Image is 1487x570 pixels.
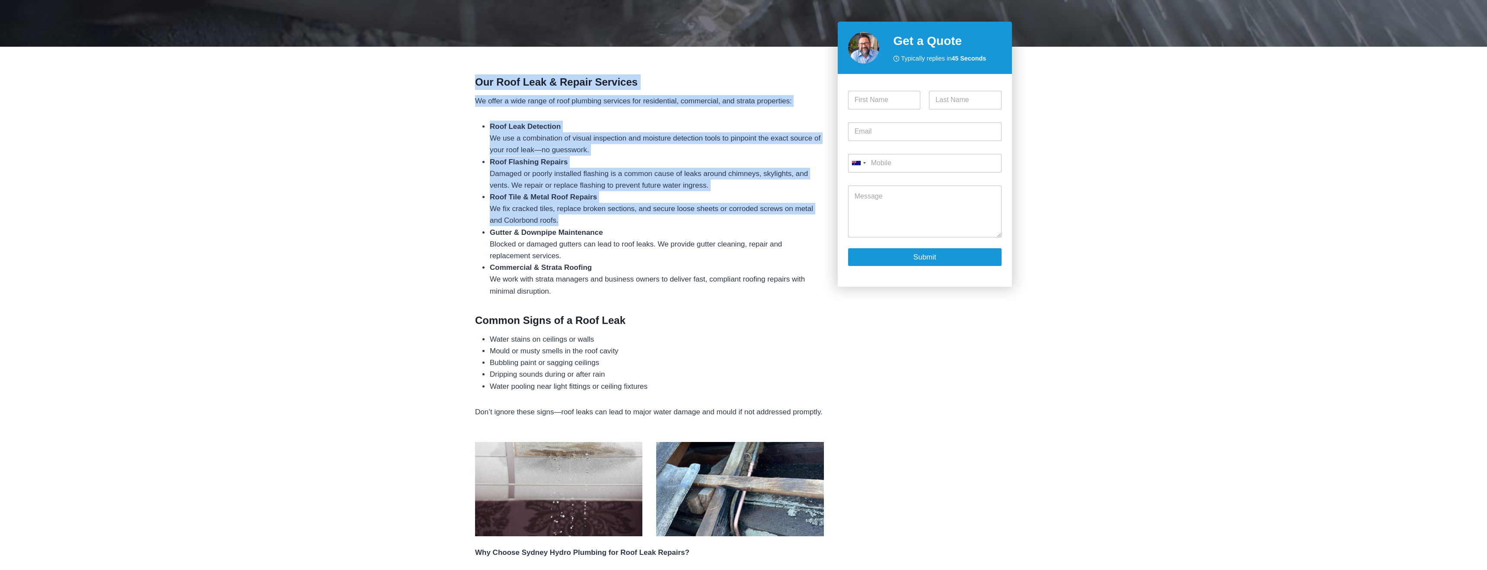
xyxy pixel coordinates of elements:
[848,122,1002,141] input: Email
[893,32,1002,50] h2: Get a Quote
[475,95,824,107] p: We offer a wide range of roof plumbing services for residential, commercial, and strata properties:
[490,191,824,227] li: We fix cracked tiles, replace broken sections, and secure loose sheets or corroded screws on meta...
[490,122,561,131] strong: Roof Leak Detection
[490,333,824,345] li: Water stains on ceilings or walls
[848,154,1002,173] input: Mobile
[490,381,824,392] li: Water pooling near light fittings or ceiling fixtures
[490,228,603,237] strong: Gutter & Downpipe Maintenance
[490,158,568,166] strong: Roof Flashing Repairs
[848,91,921,109] input: First Name
[901,54,986,64] span: Typically replies in
[475,314,625,326] strong: Common Signs of a Roof Leak
[490,357,824,368] li: Bubbling paint or sagging ceilings
[490,368,824,380] li: Dripping sounds during or after rain
[490,193,597,201] strong: Roof Tile & Metal Roof Repairs
[848,248,1002,266] button: Submit
[490,263,592,272] strong: Commercial & Strata Roofing
[490,121,824,156] li: We use a combination of visual inspection and moisture detection tools to pinpoint the exact sour...
[951,55,986,62] strong: 45 Seconds
[490,156,824,192] li: Damaged or poorly installed flashing is a common cause of leaks around chimneys, skylights, and v...
[490,345,824,357] li: Mould or musty smells in the roof cavity
[929,91,1002,109] input: Last Name
[490,262,824,297] li: We work with strata managers and business owners to deliver fast, compliant roofing repairs with ...
[475,76,638,88] strong: Our Roof Leak & Repair Services
[490,227,824,262] li: Blocked or damaged gutters can lead to roof leaks. We provide gutter cleaning, repair and replace...
[848,154,869,173] button: Selected country
[475,548,689,557] strong: Why Choose Sydney Hydro Plumbing for Roof Leak Repairs?
[475,406,824,418] p: Don’t ignore these signs—roof leaks can lead to major water damage and mould if not addressed pro...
